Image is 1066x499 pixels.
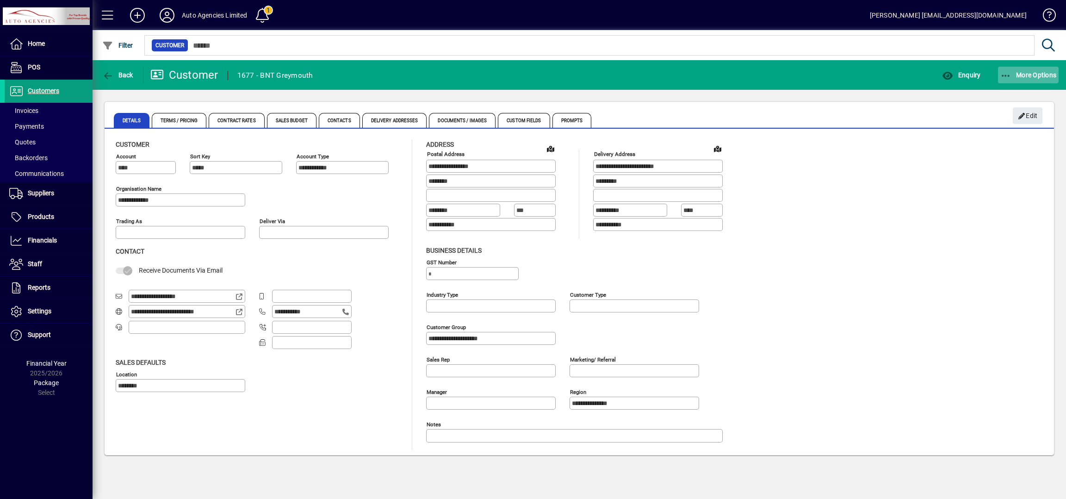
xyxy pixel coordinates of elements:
span: Customers [28,87,59,94]
span: Reports [28,284,50,291]
div: Customer [150,68,218,82]
mat-label: Marketing/ Referral [570,356,616,362]
mat-label: Manager [427,388,447,395]
a: Reports [5,276,93,299]
div: [PERSON_NAME] [EMAIL_ADDRESS][DOMAIN_NAME] [870,8,1027,23]
mat-label: Sort key [190,153,210,160]
a: Payments [5,119,93,134]
mat-label: Industry type [427,291,458,298]
a: Backorders [5,150,93,166]
span: Support [28,331,51,338]
span: Financial Year [26,360,67,367]
span: Customer [116,141,149,148]
span: Staff [28,260,42,268]
a: Invoices [5,103,93,119]
a: POS [5,56,93,79]
span: Products [28,213,54,220]
a: Home [5,32,93,56]
span: Payments [9,123,44,130]
mat-label: Deliver via [260,218,285,225]
a: Communications [5,166,93,181]
span: Filter [102,42,133,49]
app-page-header-button: Back [93,67,143,83]
span: Delivery Addresses [362,113,427,128]
mat-label: Customer type [570,291,606,298]
span: Documents / Images [429,113,496,128]
button: Profile [152,7,182,24]
a: Support [5,324,93,347]
span: More Options [1000,71,1057,79]
span: Settings [28,307,51,315]
a: Quotes [5,134,93,150]
span: Terms / Pricing [152,113,207,128]
mat-label: Account Type [297,153,329,160]
mat-label: Trading as [116,218,142,225]
span: Package [34,379,59,387]
span: Quotes [9,138,36,146]
button: Add [123,7,152,24]
mat-label: Region [570,388,586,395]
span: Financials [28,237,57,244]
span: Details [114,113,149,128]
span: Communications [9,170,64,177]
span: Address [426,141,454,148]
button: Edit [1013,107,1042,124]
a: Financials [5,229,93,252]
span: Prompts [552,113,592,128]
span: Contract Rates [209,113,264,128]
a: Products [5,206,93,229]
button: Back [100,67,136,83]
mat-label: Sales rep [427,356,450,362]
span: Suppliers [28,189,54,197]
span: Edit [1018,108,1038,124]
span: Customer [155,41,184,50]
span: Receive Documents Via Email [139,267,223,274]
a: View on map [710,141,725,156]
mat-label: Location [116,371,137,377]
span: Home [28,40,45,47]
span: Custom Fields [498,113,550,128]
span: Business details [426,247,482,254]
span: Backorders [9,154,48,162]
div: 1677 - BNT Greymouth [237,68,313,83]
button: Filter [100,37,136,54]
a: View on map [543,141,558,156]
span: Contacts [319,113,360,128]
mat-label: Customer group [427,324,466,330]
div: Auto Agencies Limited [182,8,248,23]
span: Enquiry [942,71,980,79]
a: Suppliers [5,182,93,205]
mat-label: Account [116,153,136,160]
mat-label: Notes [427,421,441,427]
a: Staff [5,253,93,276]
button: Enquiry [940,67,983,83]
span: POS [28,63,40,71]
a: Knowledge Base [1036,2,1054,32]
span: Contact [116,248,144,255]
mat-label: GST Number [427,259,457,265]
span: Invoices [9,107,38,114]
span: Back [102,71,133,79]
span: Sales defaults [116,359,166,366]
button: More Options [998,67,1059,83]
a: Settings [5,300,93,323]
span: Sales Budget [267,113,316,128]
mat-label: Organisation name [116,186,161,192]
